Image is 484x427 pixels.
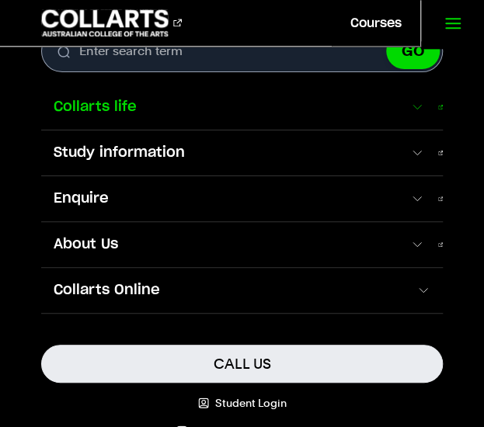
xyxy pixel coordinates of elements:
[41,85,443,130] a: Collarts life
[41,143,409,163] span: Study information
[41,30,443,72] form: Search
[41,345,443,383] a: Call Us
[41,9,182,36] div: Go to homepage
[41,280,416,300] span: Collarts Online
[41,268,443,313] a: Collarts Online
[41,222,443,267] a: About Us
[41,395,443,411] a: Student Login
[386,33,440,69] button: GO
[41,234,409,255] span: About Us
[41,130,443,175] a: Study information
[41,30,443,72] input: Enter search term
[41,176,443,221] a: Enquire
[41,97,409,117] span: Collarts life
[41,189,409,209] span: Enquire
